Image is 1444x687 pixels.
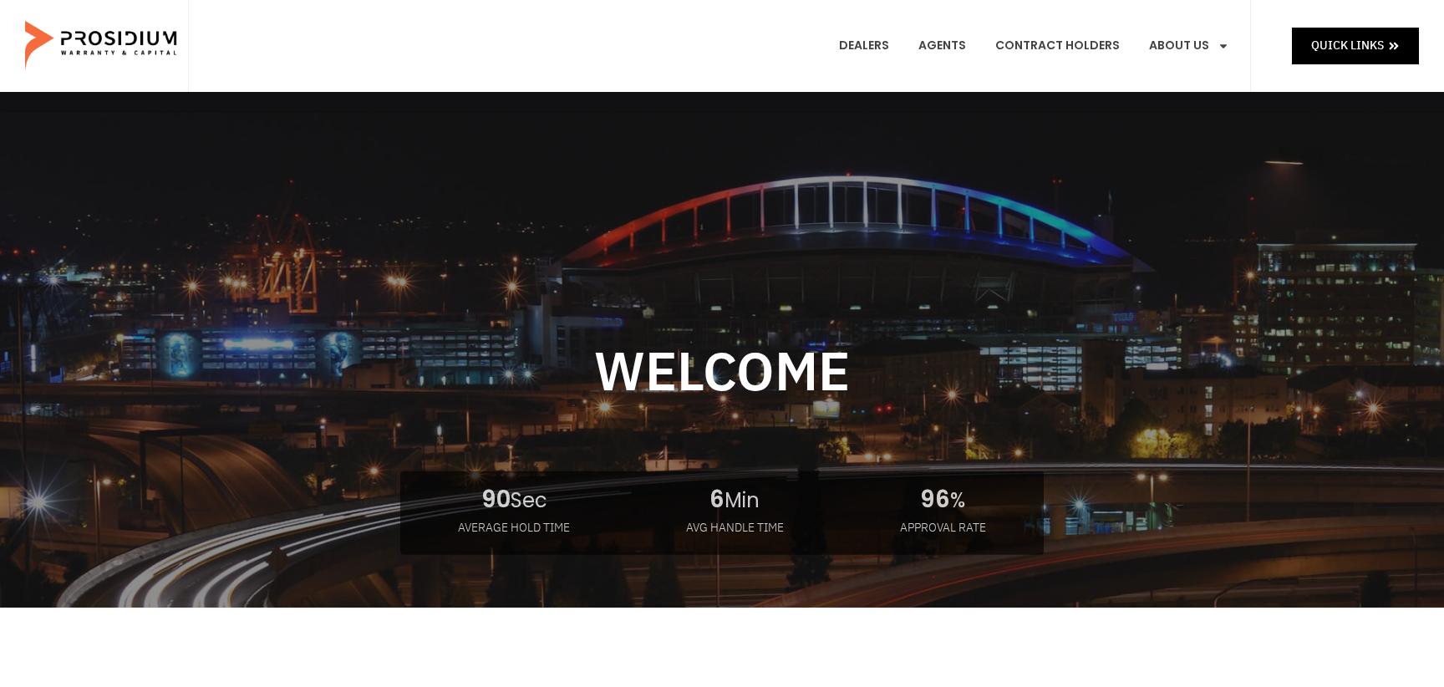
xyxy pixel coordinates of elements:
a: Dealers [826,15,902,77]
nav: Menu [826,15,1242,77]
a: Quick Links [1292,28,1419,64]
span: Quick Links [1311,35,1384,56]
a: About Us [1136,15,1242,77]
a: Contract Holders [983,15,1132,77]
a: Agents [906,15,979,77]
